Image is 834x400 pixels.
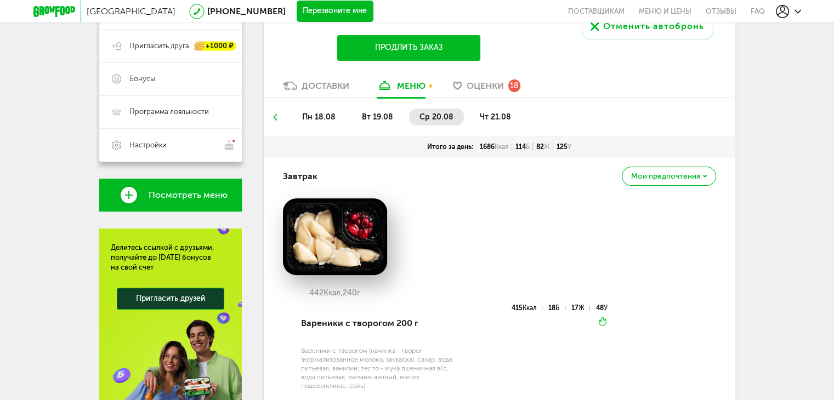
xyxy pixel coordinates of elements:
div: 1686 [476,142,512,151]
span: Б [555,304,559,312]
span: Б [526,143,530,151]
a: Пригласить друзей [117,288,224,310]
div: 17 [571,306,590,311]
a: Пригласить друга +1000 ₽ [99,30,242,62]
button: Перезвоните мне [297,1,373,22]
img: big_nORWZQnWLfGE2rXS.png [283,198,387,275]
button: Отменить автобронь [582,13,713,39]
span: Бонусы [129,74,155,84]
div: 125 [553,142,575,151]
div: Вареники с творогом 200 г [301,305,453,342]
div: +1000 ₽ [195,42,236,51]
span: Ккал [523,304,537,312]
span: чт 21.08 [479,112,510,122]
div: Вареники с творогом (начинка - творог (нормализованное молоко, закваска), сахар, вода питьевая, в... [301,346,453,390]
div: 442 240 [283,289,387,298]
div: 18 [548,306,565,311]
span: [GEOGRAPHIC_DATA] [87,6,175,16]
div: Делитесь ссылкой с друзьями, получайте до [DATE] бонусов на свой счет [111,243,230,272]
span: Ккал [495,143,509,151]
span: Ккал, [324,288,343,298]
div: 18 [508,79,520,92]
a: Оценки 18 [447,80,526,98]
span: У [604,304,608,312]
a: Бонусы [99,62,242,95]
span: У [568,143,571,151]
a: Посмотреть меню [99,179,242,212]
div: 82 [533,142,553,151]
span: Оценки [467,81,504,91]
div: 114 [512,142,533,151]
span: Ж [544,143,550,151]
span: Программа лояльности [129,107,209,117]
a: Программа лояльности [99,95,242,128]
span: ср 20.08 [419,112,453,122]
div: 415 [512,306,542,311]
a: [PHONE_NUMBER] [207,6,286,16]
span: Пригласить друга [129,41,189,51]
span: г [357,288,360,298]
div: Отменить автобронь [603,20,704,33]
a: Настройки [99,128,242,162]
span: Посмотреть меню [149,190,228,200]
button: Продлить заказ [337,35,480,61]
span: Мои предпочтения [631,173,700,180]
a: Доставки [277,80,355,98]
div: 48 [596,306,608,311]
div: меню [397,81,425,91]
h4: Завтрак [283,166,317,187]
span: вт 19.08 [361,112,393,122]
span: Ж [578,304,585,312]
a: меню [371,80,431,98]
span: пн 18.08 [302,112,335,122]
div: Итого за день: [424,142,476,151]
span: Настройки [129,140,167,150]
div: Доставки [302,81,349,91]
